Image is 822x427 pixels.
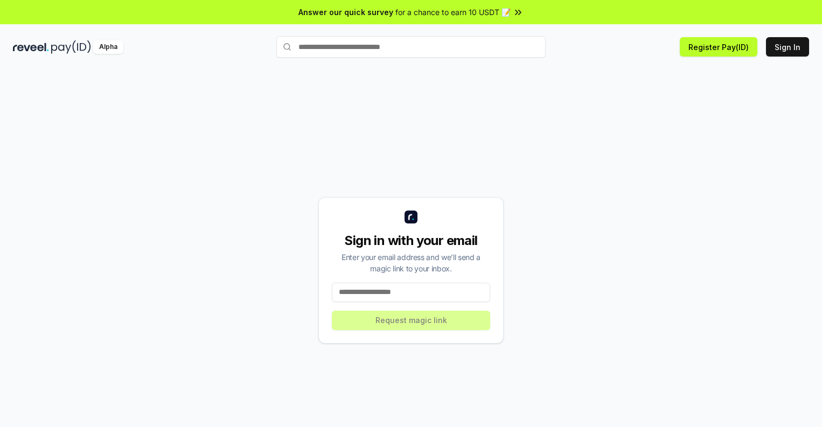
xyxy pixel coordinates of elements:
div: Alpha [93,40,123,54]
img: pay_id [51,40,91,54]
div: Enter your email address and we’ll send a magic link to your inbox. [332,251,490,274]
button: Sign In [766,37,809,57]
button: Register Pay(ID) [680,37,757,57]
span: for a chance to earn 10 USDT 📝 [395,6,511,18]
div: Sign in with your email [332,232,490,249]
img: reveel_dark [13,40,49,54]
span: Answer our quick survey [298,6,393,18]
img: logo_small [405,211,417,223]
